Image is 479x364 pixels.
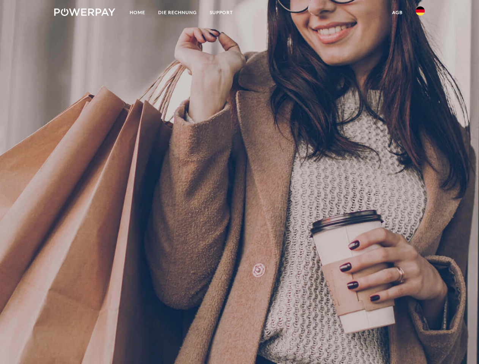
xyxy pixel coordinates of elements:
[123,6,152,19] a: Home
[152,6,203,19] a: DIE RECHNUNG
[203,6,239,19] a: SUPPORT
[54,8,115,16] img: logo-powerpay-white.svg
[416,6,425,16] img: de
[386,6,409,19] a: agb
